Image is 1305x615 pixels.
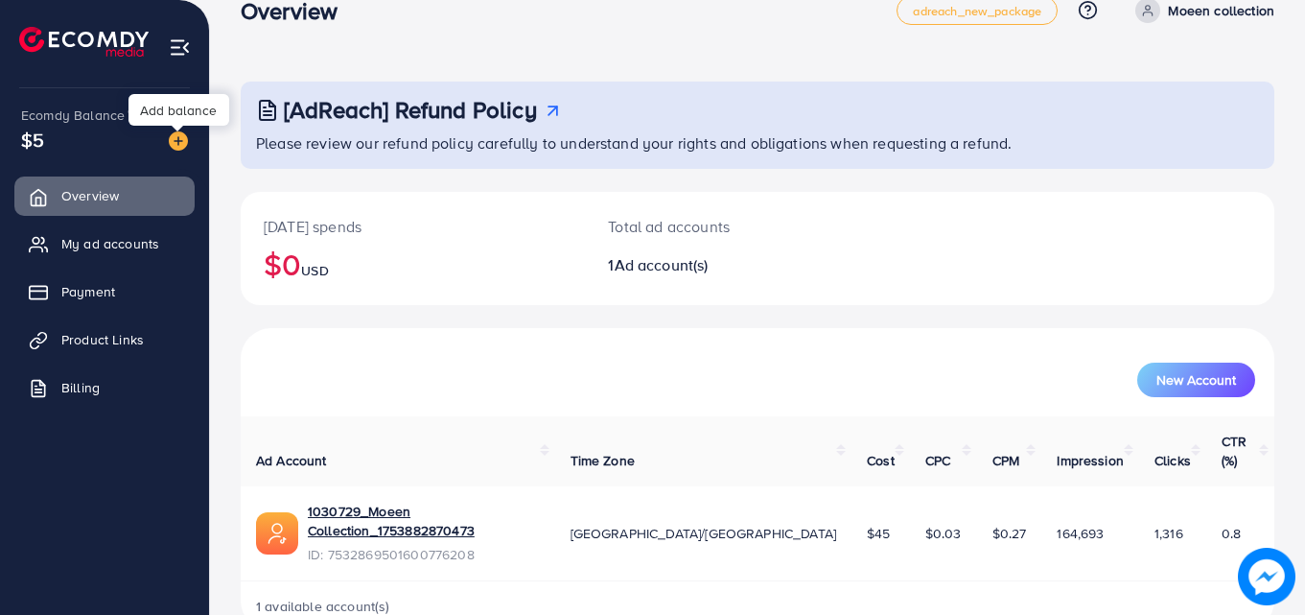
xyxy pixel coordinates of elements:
[61,234,159,253] span: My ad accounts
[1137,363,1255,397] button: New Account
[1222,432,1247,470] span: CTR (%)
[264,215,562,238] p: [DATE] spends
[14,272,195,311] a: Payment
[925,451,950,470] span: CPC
[128,94,229,126] div: Add balance
[256,451,327,470] span: Ad Account
[256,131,1263,154] p: Please review our refund policy carefully to understand your rights and obligations when requesti...
[571,451,635,470] span: Time Zone
[61,330,144,349] span: Product Links
[19,27,149,57] img: logo
[1222,524,1241,543] span: 0.8
[21,106,125,125] span: Ecomdy Balance
[308,502,540,541] a: 1030729_Moeen Collection_1753882870473
[1057,451,1124,470] span: Impression
[61,282,115,301] span: Payment
[992,524,1027,543] span: $0.27
[169,131,188,151] img: image
[264,246,562,282] h2: $0
[1057,524,1104,543] span: 164,693
[1156,373,1236,387] span: New Account
[284,96,537,124] h3: [AdReach] Refund Policy
[1239,549,1293,603] img: image
[615,254,709,275] span: Ad account(s)
[925,524,962,543] span: $0.03
[1154,451,1191,470] span: Clicks
[14,368,195,407] a: Billing
[913,5,1041,17] span: adreach_new_package
[61,186,119,205] span: Overview
[867,451,895,470] span: Cost
[992,451,1019,470] span: CPM
[21,126,44,154] span: $5
[256,512,298,555] img: ic-ads-acc.e4c84228.svg
[867,524,890,543] span: $45
[1154,524,1183,543] span: 1,316
[301,261,328,280] span: USD
[169,36,191,59] img: menu
[14,177,195,215] a: Overview
[571,524,837,543] span: [GEOGRAPHIC_DATA]/[GEOGRAPHIC_DATA]
[61,378,100,397] span: Billing
[14,225,195,263] a: My ad accounts
[608,256,821,274] h2: 1
[308,545,540,564] span: ID: 7532869501600776208
[608,215,821,238] p: Total ad accounts
[14,320,195,359] a: Product Links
